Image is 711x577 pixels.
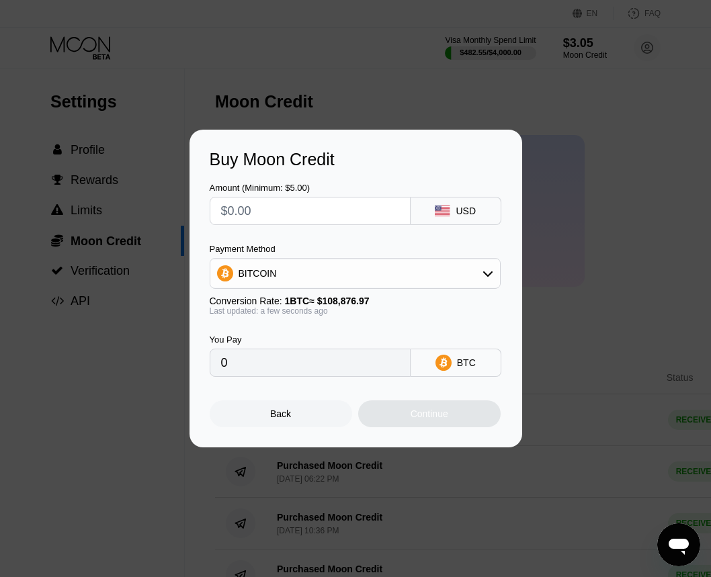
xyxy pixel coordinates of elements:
div: Back [270,408,291,419]
div: Last updated: a few seconds ago [210,306,501,316]
input: $0.00 [221,197,399,224]
div: USD [456,206,476,216]
div: BITCOIN [210,260,500,287]
div: You Pay [210,335,411,345]
div: Payment Method [210,244,501,254]
iframe: Button to launch messaging window [657,523,700,566]
div: Conversion Rate: [210,296,501,306]
span: 1 BTC ≈ $108,876.97 [285,296,370,306]
div: Amount (Minimum: $5.00) [210,183,411,193]
div: BTC [457,357,476,368]
div: BITCOIN [239,268,277,279]
div: Back [210,400,352,427]
div: Buy Moon Credit [210,150,502,169]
